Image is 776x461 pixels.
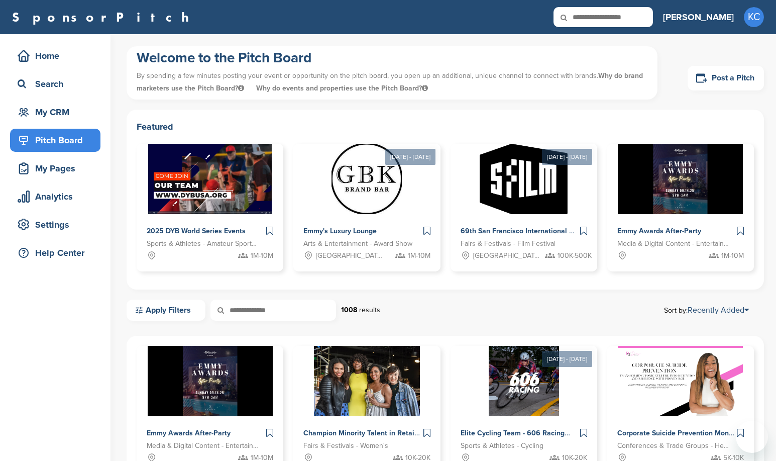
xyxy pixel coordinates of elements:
[303,429,668,437] span: Champion Minority Talent in Retail: [GEOGRAPHIC_DATA], [GEOGRAPHIC_DATA] & [GEOGRAPHIC_DATA] 2025
[10,241,100,264] a: Help Center
[148,346,273,416] img: Sponsorpitch &
[316,250,386,261] span: [GEOGRAPHIC_DATA], [GEOGRAPHIC_DATA]
[341,306,357,314] strong: 1008
[256,84,428,93] span: Why do events and properties use the Pitch Board?
[736,421,768,453] iframe: Button to launch messaging window
[10,72,100,96] a: Search
[10,44,100,67] a: Home
[137,67,647,97] p: By spending a few minutes posting your event or opportunity on the pitch board, you open up an ad...
[385,149,435,165] div: [DATE] - [DATE]
[558,250,592,261] span: 100K-500K
[461,227,611,235] span: 69th San Francisco International Film Festival
[15,188,100,206] div: Analytics
[12,11,195,24] a: SponsorPitch
[15,103,100,121] div: My CRM
[137,49,647,67] h1: Welcome to the Pitch Board
[303,227,377,235] span: Emmy's Luxury Lounge
[251,250,273,261] span: 1M-10M
[293,128,440,271] a: [DATE] - [DATE] Sponsorpitch & Emmy's Luxury Lounge Arts & Entertainment - Award Show [GEOGRAPHIC...
[744,7,764,27] span: KC
[451,128,597,271] a: [DATE] - [DATE] Sponsorpitch & 69th San Francisco International Film Festival Fairs & Festivals -...
[688,66,764,90] a: Post a Pitch
[359,306,380,314] span: results
[15,47,100,65] div: Home
[461,429,565,437] span: Elite Cycling Team - 606 Racing
[10,157,100,180] a: My Pages
[15,131,100,149] div: Pitch Board
[303,440,388,451] span: Fairs & Festivals - Women's
[147,227,246,235] span: 2025 DYB World Series Events
[688,305,749,315] a: Recently Added
[15,216,100,234] div: Settings
[489,346,559,416] img: Sponsorpitch &
[663,10,734,24] h3: [PERSON_NAME]
[137,120,754,134] h2: Featured
[663,6,734,28] a: [PERSON_NAME]
[480,144,568,214] img: Sponsorpitch &
[473,250,543,261] span: [GEOGRAPHIC_DATA], [GEOGRAPHIC_DATA]
[618,346,743,416] img: Sponsorpitch &
[15,159,100,177] div: My Pages
[127,300,205,321] a: Apply Filters
[664,306,749,314] span: Sort by:
[331,144,402,214] img: Sponsorpitch &
[721,250,744,261] span: 1M-10M
[148,144,272,214] img: Sponsorpitch &
[303,238,412,249] span: Arts & Entertainment - Award Show
[314,346,419,416] img: Sponsorpitch &
[147,429,231,437] span: Emmy Awards After-Party
[617,227,701,235] span: Emmy Awards After-Party
[10,101,100,124] a: My CRM
[10,129,100,152] a: Pitch Board
[542,351,592,367] div: [DATE] - [DATE]
[542,149,592,165] div: [DATE] - [DATE]
[607,144,754,271] a: Sponsorpitch & Emmy Awards After-Party Media & Digital Content - Entertainment 1M-10M
[15,75,100,93] div: Search
[10,185,100,208] a: Analytics
[617,238,729,249] span: Media & Digital Content - Entertainment
[15,244,100,262] div: Help Center
[10,213,100,236] a: Settings
[461,238,556,249] span: Fairs & Festivals - Film Festival
[617,440,729,451] span: Conferences & Trade Groups - Health and Wellness
[137,144,283,271] a: Sponsorpitch & 2025 DYB World Series Events Sports & Athletes - Amateur Sports Leagues 1M-10M
[461,440,543,451] span: Sports & Athletes - Cycling
[147,238,258,249] span: Sports & Athletes - Amateur Sports Leagues
[147,440,258,451] span: Media & Digital Content - Entertainment
[408,250,430,261] span: 1M-10M
[618,144,743,214] img: Sponsorpitch &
